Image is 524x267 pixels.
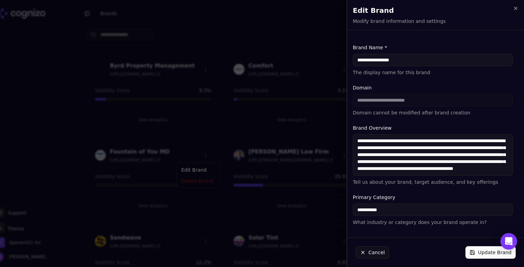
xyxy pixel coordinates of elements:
[353,179,513,186] p: Tell us about your brand, target audience, and key offerings
[353,18,446,25] p: Modify brand information and settings
[353,69,513,76] p: The display name for this brand
[353,124,513,131] label: Brand Overview
[353,84,513,91] label: Domain
[353,44,513,51] label: Brand Name *
[356,246,389,259] button: Cancel
[465,246,516,259] button: Update Brand
[353,219,513,226] p: What industry or category does your brand operate in?
[353,6,518,15] h2: Edit Brand
[353,109,513,116] p: Domain cannot be modified after brand creation
[353,194,513,201] label: Primary Category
